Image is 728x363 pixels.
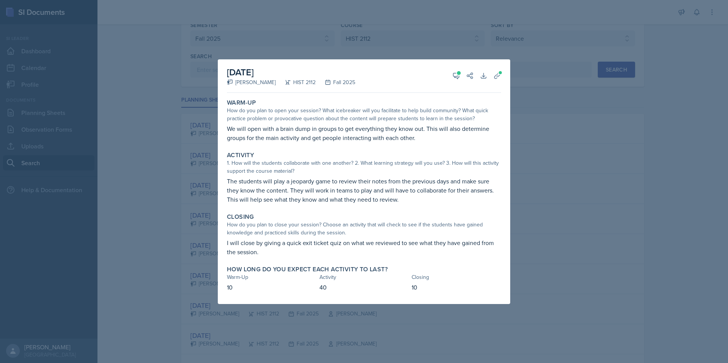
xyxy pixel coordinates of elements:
[227,266,388,273] label: How long do you expect each activity to last?
[412,273,501,281] div: Closing
[412,283,501,292] p: 10
[227,124,501,142] p: We will open with a brain dump in groups to get everything they know out. This will also determin...
[227,99,256,107] label: Warm-Up
[227,213,254,221] label: Closing
[319,283,409,292] p: 40
[227,283,316,292] p: 10
[316,78,355,86] div: Fall 2025
[227,177,501,204] p: The students will play a jeopardy game to review their notes from the previous days and make sure...
[227,107,501,123] div: How do you plan to open your session? What icebreaker will you facilitate to help build community...
[227,273,316,281] div: Warm-Up
[227,65,355,79] h2: [DATE]
[276,78,316,86] div: HIST 2112
[227,151,254,159] label: Activity
[227,238,501,256] p: I will close by giving a quick exit ticket quiz on what we reviewed to see what they have gained ...
[227,78,276,86] div: [PERSON_NAME]
[227,159,501,175] div: 1. How will the students collaborate with one another? 2. What learning strategy will you use? 3....
[227,221,501,237] div: How do you plan to close your session? Choose an activity that will check to see if the students ...
[319,273,409,281] div: Activity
